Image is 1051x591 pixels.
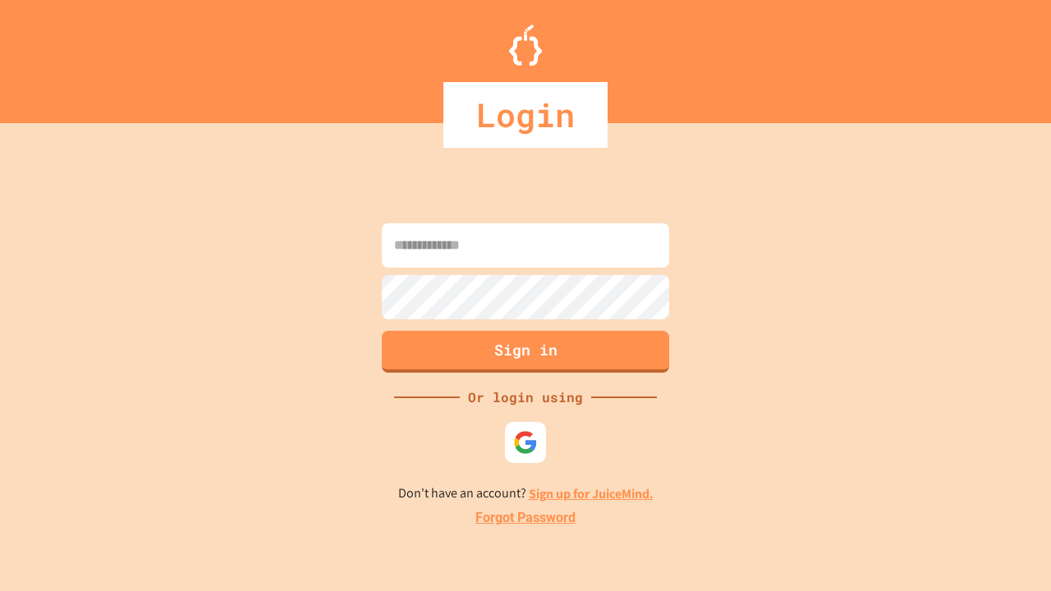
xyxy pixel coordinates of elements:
[382,331,669,373] button: Sign in
[460,387,591,407] div: Or login using
[529,485,654,502] a: Sign up for JuiceMind.
[398,483,654,504] p: Don't have an account?
[475,508,576,528] a: Forgot Password
[509,25,542,66] img: Logo.svg
[513,430,538,455] img: google-icon.svg
[443,82,608,148] div: Login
